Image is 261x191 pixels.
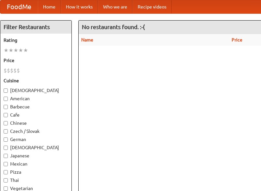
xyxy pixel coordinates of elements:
input: Chinese [4,121,8,125]
a: FoodMe [0,0,38,13]
input: Czech / Slovak [4,129,8,134]
input: American [4,97,8,101]
li: $ [13,67,17,74]
a: Home [38,0,61,13]
h4: Filter Restaurants [0,21,71,34]
a: Name [81,37,93,42]
label: German [4,136,68,143]
li: $ [4,67,7,74]
h5: Cuisine [4,77,68,84]
li: $ [17,67,20,74]
input: Vegetarian [4,186,8,191]
li: ★ [4,47,8,54]
label: Chinese [4,120,68,126]
label: Czech / Slovak [4,128,68,135]
a: How it works [61,0,98,13]
li: ★ [18,47,23,54]
li: $ [7,67,10,74]
li: $ [10,67,13,74]
label: [DEMOGRAPHIC_DATA] [4,144,68,151]
li: ★ [8,47,13,54]
input: Barbecue [4,105,8,109]
input: [DEMOGRAPHIC_DATA] [4,146,8,150]
input: [DEMOGRAPHIC_DATA] [4,88,8,93]
h5: Rating [4,37,68,43]
h5: Price [4,57,68,64]
input: Mexican [4,162,8,166]
input: Thai [4,178,8,183]
input: Pizza [4,170,8,174]
a: Recipe videos [132,0,172,13]
label: [DEMOGRAPHIC_DATA] [4,87,68,94]
input: German [4,137,8,142]
a: Price [232,37,242,42]
ng-pluralize: No restaurants found. :-( [82,24,145,30]
label: Thai [4,177,68,183]
li: ★ [23,47,28,54]
label: Japanese [4,152,68,159]
input: Japanese [4,154,8,158]
label: Cafe [4,112,68,118]
label: Barbecue [4,103,68,110]
label: American [4,95,68,102]
label: Pizza [4,169,68,175]
input: Cafe [4,113,8,117]
li: ★ [13,47,18,54]
a: Who we are [98,0,132,13]
label: Mexican [4,161,68,167]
